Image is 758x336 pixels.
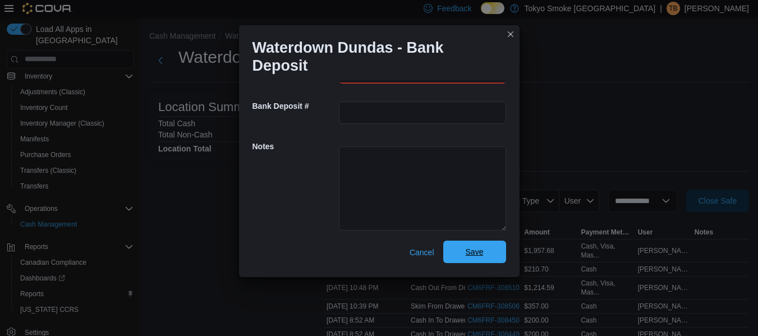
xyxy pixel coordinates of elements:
button: Closes this modal window [504,27,517,41]
button: Save [443,241,506,263]
span: Cancel [410,247,434,258]
h5: Notes [252,135,337,158]
span: Save [466,246,484,257]
h1: Waterdown Dundas - Bank Deposit [252,39,497,75]
h5: Bank Deposit # [252,95,337,117]
button: Cancel [405,241,439,264]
